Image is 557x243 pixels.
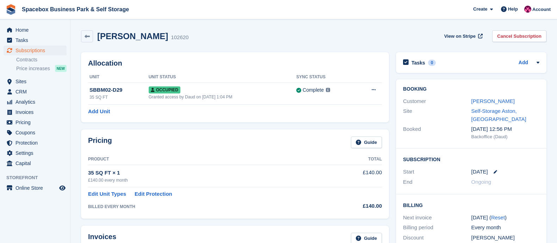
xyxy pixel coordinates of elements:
[16,97,58,107] span: Analytics
[471,214,540,222] div: [DATE] ( )
[471,133,540,140] div: Backoffice (Daud)
[16,158,58,168] span: Capital
[492,30,546,42] a: Cancel Subscription
[403,214,471,222] div: Next invoice
[4,35,67,45] a: menu
[403,86,539,92] h2: Booking
[428,60,436,66] div: 0
[4,77,67,86] a: menu
[403,97,471,105] div: Customer
[97,31,168,41] h2: [PERSON_NAME]
[88,72,149,83] th: Unit
[403,234,471,242] div: Discount
[4,148,67,158] a: menu
[88,108,110,116] a: Add Unit
[4,128,67,138] a: menu
[16,117,58,127] span: Pricing
[4,138,67,148] a: menu
[326,88,330,92] img: icon-info-grey-7440780725fd019a000dd9b08b2336e03edf1995a4989e88bcd33f0948082b44.svg
[149,94,296,100] div: Granted access by Daud on [DATE] 1:04 PM
[328,165,382,187] td: £140.00
[19,4,132,15] a: Spacebox Business Park & Self Storage
[149,86,180,93] span: Occupied
[328,154,382,165] th: Total
[351,136,382,148] a: Guide
[411,60,425,66] h2: Tasks
[16,183,58,193] span: Online Store
[16,56,67,63] a: Contracts
[4,183,67,193] a: menu
[6,174,70,181] span: Storefront
[16,35,58,45] span: Tasks
[89,94,149,101] div: 35 SQ FT
[4,117,67,127] a: menu
[89,86,149,94] div: SBBM02-D29
[403,156,539,163] h2: Subscription
[16,87,58,97] span: CRM
[16,65,50,72] span: Price increases
[16,77,58,86] span: Sites
[524,6,531,13] img: Avishka Chauhan
[491,214,505,220] a: Reset
[403,168,471,176] div: Start
[88,177,328,183] div: £140.00 every month
[508,6,518,13] span: Help
[471,108,526,122] a: Self-Storage Aston, [GEOGRAPHIC_DATA]
[471,125,540,133] div: [DATE] 12:56 PM
[471,168,488,176] time: 2025-08-20 00:00:00 UTC
[4,45,67,55] a: menu
[296,72,356,83] th: Sync Status
[4,87,67,97] a: menu
[58,184,67,192] a: Preview store
[16,65,67,72] a: Price increases NEW
[4,97,67,107] a: menu
[4,107,67,117] a: menu
[471,224,540,232] div: Every month
[88,154,328,165] th: Product
[303,86,324,94] div: Complete
[4,158,67,168] a: menu
[88,169,328,177] div: 35 SQ FT × 1
[471,98,515,104] a: [PERSON_NAME]
[16,148,58,158] span: Settings
[16,45,58,55] span: Subscriptions
[16,128,58,138] span: Coupons
[55,65,67,72] div: NEW
[88,136,112,148] h2: Pricing
[88,59,382,67] h2: Allocation
[441,30,484,42] a: View on Stripe
[88,203,328,210] div: BILLED EVERY MONTH
[532,6,551,13] span: Account
[16,107,58,117] span: Invoices
[473,6,487,13] span: Create
[149,72,296,83] th: Unit Status
[88,190,126,198] a: Edit Unit Types
[16,25,58,35] span: Home
[328,202,382,210] div: £140.00
[403,201,539,208] h2: Billing
[6,4,16,15] img: stora-icon-8386f47178a22dfd0bd8f6a31ec36ba5ce8667c1dd55bd0f319d3a0aa187defe.svg
[16,138,58,148] span: Protection
[519,59,528,67] a: Add
[135,190,172,198] a: Edit Protection
[471,179,491,185] span: Ongoing
[4,25,67,35] a: menu
[444,33,476,40] span: View on Stripe
[171,34,188,42] div: 102620
[403,224,471,232] div: Billing period
[403,178,471,186] div: End
[403,125,471,140] div: Booked
[403,107,471,123] div: Site
[471,234,540,242] div: [PERSON_NAME]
